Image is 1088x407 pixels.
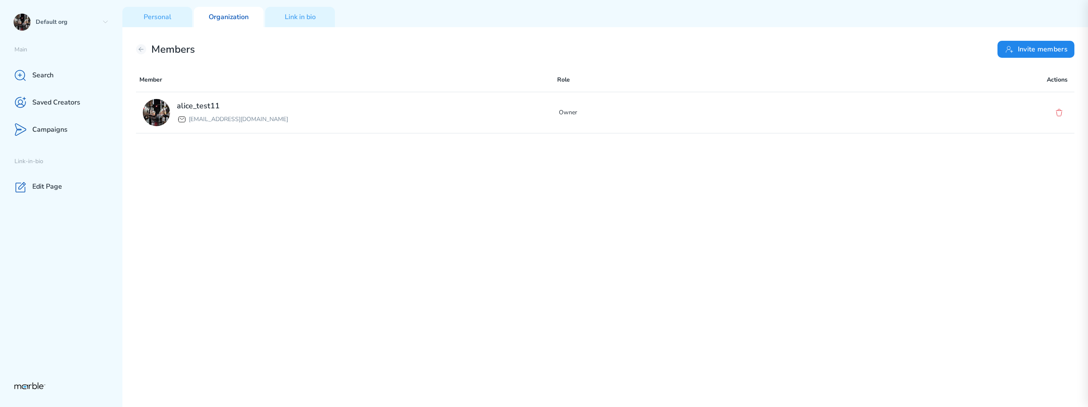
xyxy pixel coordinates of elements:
[32,125,68,134] p: Campaigns
[177,101,288,111] h2: alice_test11
[14,158,122,166] p: Link-in-bio
[285,13,316,22] p: Link in bio
[139,75,557,85] p: Member
[14,46,122,54] p: Main
[144,13,171,22] p: Personal
[557,75,975,85] p: Role
[32,98,80,107] p: Saved Creators
[32,182,62,191] p: Edit Page
[209,13,249,22] p: Organization
[1047,75,1068,85] p: Actions
[36,18,99,26] p: Default org
[189,114,288,124] p: [EMAIL_ADDRESS][DOMAIN_NAME]
[559,107,975,118] p: Owner
[997,41,1074,58] button: Invite members
[32,71,54,80] p: Search
[151,43,195,56] h2: Members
